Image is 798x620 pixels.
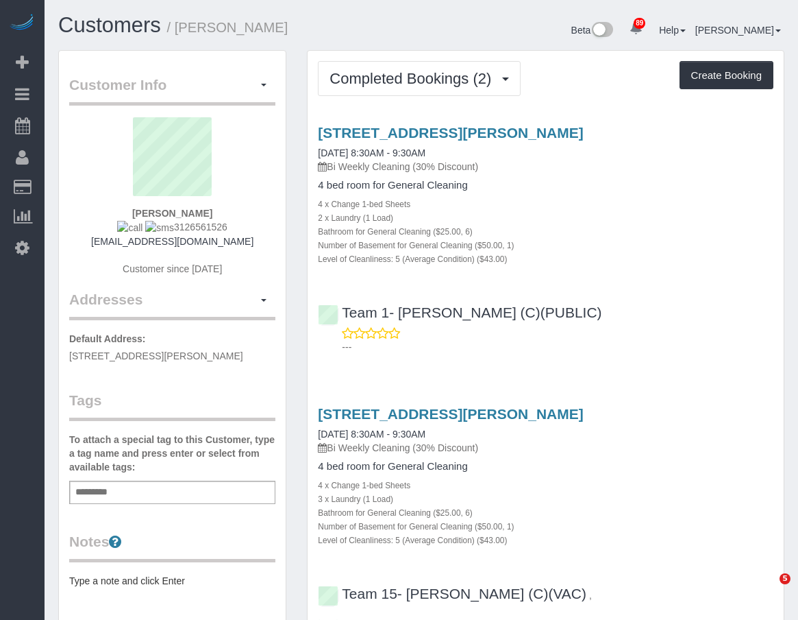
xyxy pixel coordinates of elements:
a: Team 1- [PERSON_NAME] (C)(PUBLIC) [318,305,601,320]
span: Completed Bookings (2) [329,70,498,87]
small: 4 x Change 1-bed Sheets [318,481,410,490]
legend: Notes [69,532,275,562]
img: New interface [590,22,613,40]
pre: Type a note and click Enter [69,574,275,588]
a: [STREET_ADDRESS][PERSON_NAME] [318,125,583,141]
p: Bi Weekly Cleaning (30% Discount) [318,441,773,455]
a: Customers [58,13,161,37]
a: Help [659,25,686,36]
label: Default Address: [69,332,146,346]
a: [STREET_ADDRESS][PERSON_NAME] [318,406,583,422]
button: Completed Bookings (2) [318,61,521,96]
small: Number of Basement for General Cleaning ($50.00, 1) [318,241,514,250]
img: call [117,221,142,235]
span: [STREET_ADDRESS][PERSON_NAME] [69,350,243,361]
img: Automaid Logo [8,14,36,33]
p: --- [342,340,773,354]
strong: [PERSON_NAME] [132,208,212,219]
iframe: Intercom live chat [751,573,784,606]
a: [EMAIL_ADDRESS][DOMAIN_NAME] [91,236,253,247]
span: 5 [780,573,790,584]
small: Bathroom for General Cleaning ($25.00, 6) [318,508,472,518]
small: Level of Cleanliness: 5 (Average Condition) ($43.00) [318,536,507,545]
label: To attach a special tag to this Customer, type a tag name and press enter or select from availabl... [69,433,275,474]
small: 3 x Laundry (1 Load) [318,494,393,504]
small: Number of Basement for General Cleaning ($50.00, 1) [318,522,514,532]
small: / [PERSON_NAME] [167,20,288,35]
h4: 4 bed room for General Cleaning [318,461,773,473]
img: sms [145,221,174,235]
small: Level of Cleanliness: 5 (Average Condition) ($43.00) [318,254,507,264]
a: [DATE] 8:30AM - 9:30AM [318,429,425,440]
small: 4 x Change 1-bed Sheets [318,200,410,209]
a: Beta [571,25,614,36]
legend: Customer Info [69,75,275,106]
small: Bathroom for General Cleaning ($25.00, 6) [318,227,472,237]
p: Bi Weekly Cleaning (30% Discount) [318,160,773,174]
a: Team 15- [PERSON_NAME] (C)(VAC) [318,586,586,601]
span: 89 [634,18,645,29]
legend: Tags [69,390,275,421]
a: [DATE] 8:30AM - 9:30AM [318,147,425,158]
a: 89 [623,14,649,44]
button: Create Booking [679,61,773,90]
a: [PERSON_NAME] [695,25,781,36]
small: 2 x Laundry (1 Load) [318,213,393,223]
span: Customer since [DATE] [123,263,222,274]
span: 3126561526 [117,222,227,232]
h4: 4 bed room for General Cleaning [318,180,773,191]
span: , [589,590,592,601]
